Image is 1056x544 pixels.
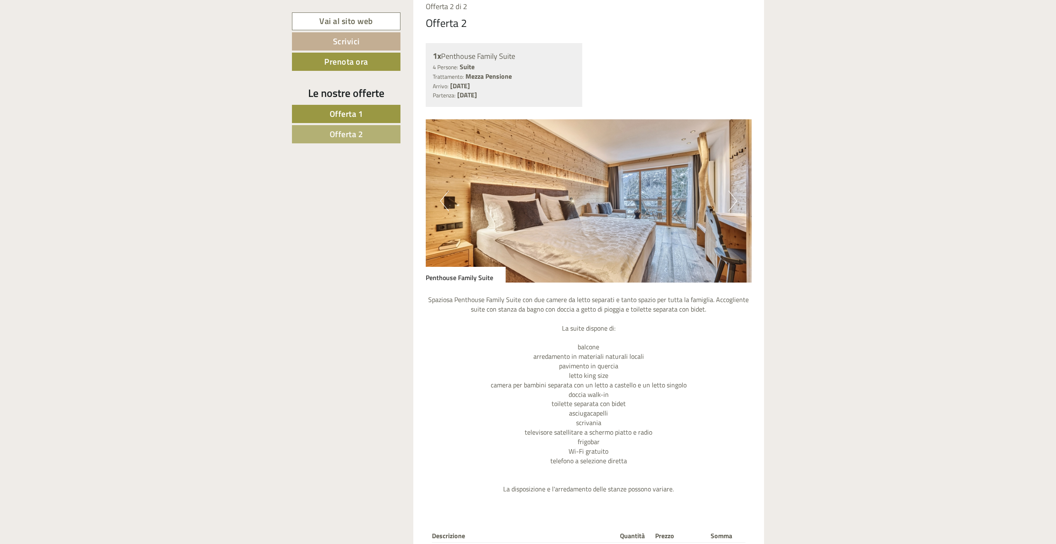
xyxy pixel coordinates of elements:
[433,49,441,62] b: 1x
[617,529,652,542] th: Quantità
[203,22,320,48] div: Buon giorno, come possiamo aiutarla?
[433,63,458,71] small: 4 Persone:
[292,85,400,101] div: Le nostre offerte
[292,12,400,30] a: Vai al sito web
[207,24,314,31] div: Lei
[433,50,576,62] div: Penthouse Family Suite
[450,81,470,91] b: [DATE]
[330,128,363,140] span: Offerta 2
[433,82,448,90] small: Arrivo:
[728,191,737,211] button: Next
[432,529,617,542] th: Descrizione
[330,107,363,120] span: Offerta 1
[433,73,464,81] small: Trattamento:
[465,71,512,81] b: Mezza Pensione
[292,53,400,71] a: Prenota ora
[426,267,506,283] div: Penthouse Family Suite
[426,15,467,31] div: Offerta 2
[433,91,456,99] small: Partenza:
[457,90,477,100] b: [DATE]
[426,295,752,494] p: Spaziosa Penthouse Family Suite con due camere da letto separati e tanto spazio per tutta la fami...
[207,40,314,46] small: 08:40
[440,191,449,211] button: Previous
[283,215,327,233] button: Invia
[707,529,745,542] th: Somma
[292,32,400,51] a: Scrivici
[426,1,467,12] span: Offerta 2 di 2
[460,62,475,72] b: Suite
[426,119,752,283] img: image
[652,529,707,542] th: Prezzo
[145,6,181,20] div: martedì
